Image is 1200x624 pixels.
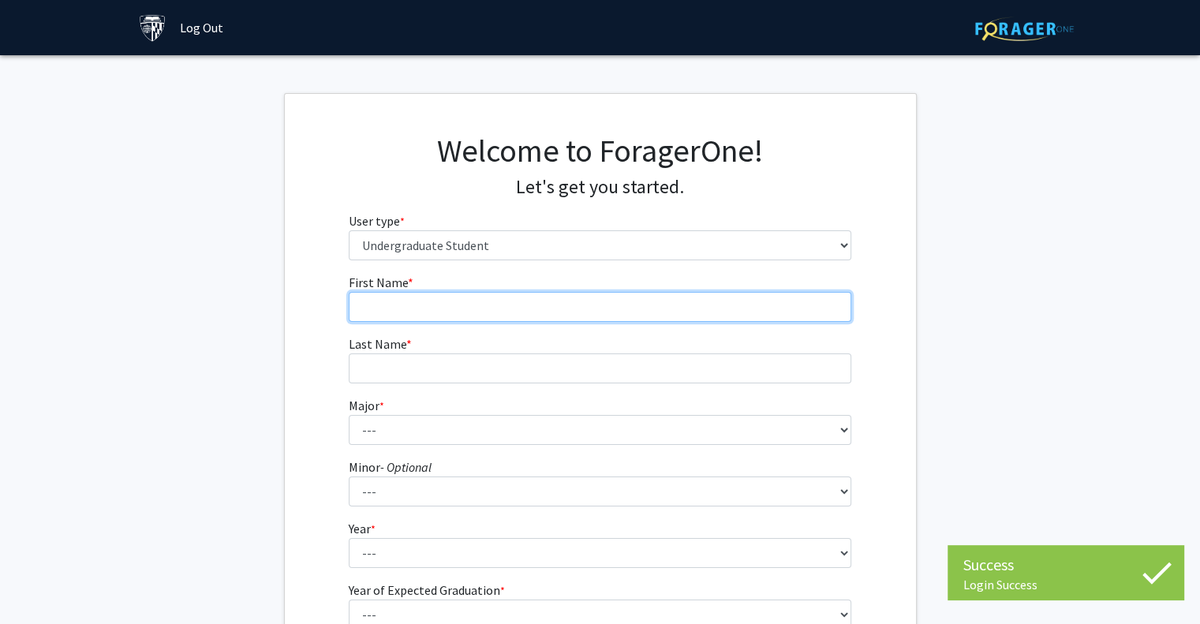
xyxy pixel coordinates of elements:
label: User type [349,211,405,230]
img: ForagerOne Logo [975,17,1074,41]
label: Major [349,396,384,415]
img: Johns Hopkins University Logo [139,14,166,42]
span: First Name [349,275,408,290]
div: Login Success [963,577,1168,592]
span: Last Name [349,336,406,352]
iframe: Chat [12,553,67,612]
label: Year of Expected Graduation [349,581,505,600]
div: Success [963,553,1168,577]
h1: Welcome to ForagerOne! [349,132,851,170]
h4: Let's get you started. [349,176,851,199]
label: Minor [349,458,432,476]
label: Year [349,519,376,538]
i: - Optional [380,459,432,475]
